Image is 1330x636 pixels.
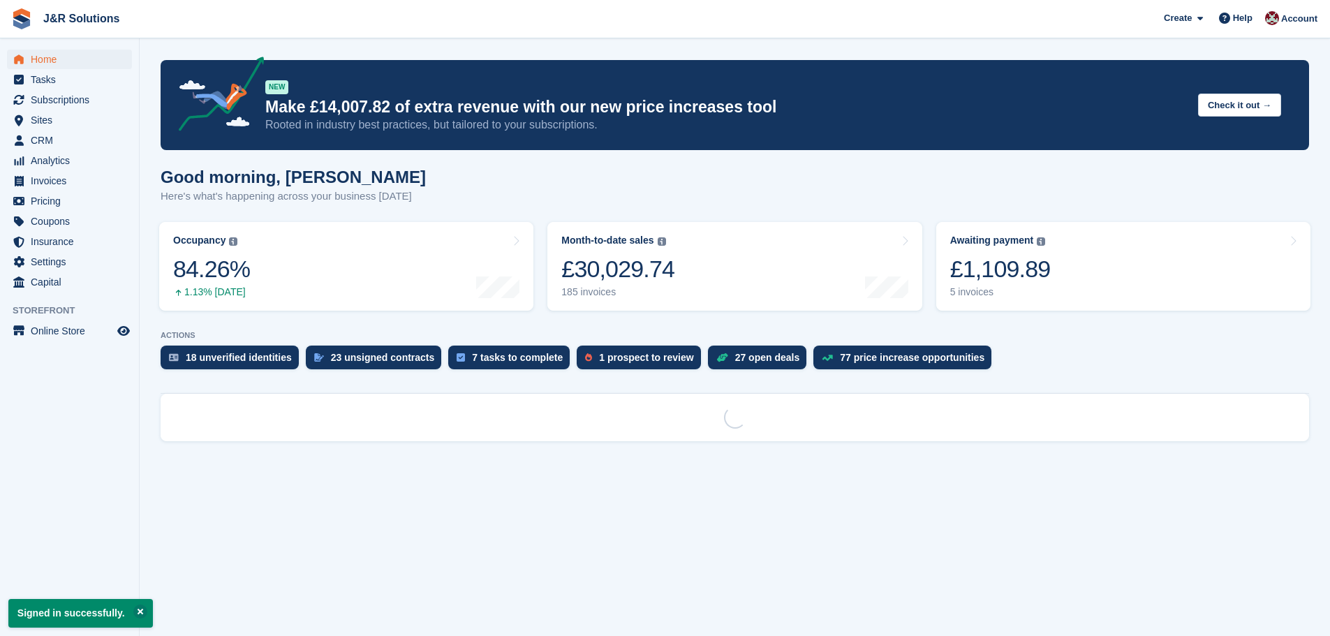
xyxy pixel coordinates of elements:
[7,70,132,89] a: menu
[950,255,1051,283] div: £1,109.89
[161,188,426,205] p: Here's what's happening across your business [DATE]
[31,212,114,231] span: Coupons
[950,286,1051,298] div: 5 invoices
[186,352,292,363] div: 18 unverified identities
[936,222,1310,311] a: Awaiting payment £1,109.89 5 invoices
[561,235,653,246] div: Month-to-date sales
[229,237,237,246] img: icon-info-grey-7440780725fd019a000dd9b08b2336e03edf1995a4989e88bcd33f0948082b44.svg
[7,232,132,251] a: menu
[585,353,592,362] img: prospect-51fa495bee0391a8d652442698ab0144808aea92771e9ea1ae160a38d050c398.svg
[31,131,114,150] span: CRM
[7,321,132,341] a: menu
[169,353,179,362] img: verify_identity-adf6edd0f0f0b5bbfe63781bf79b02c33cf7c696d77639b501bdc392416b5a36.svg
[13,304,139,318] span: Storefront
[658,237,666,246] img: icon-info-grey-7440780725fd019a000dd9b08b2336e03edf1995a4989e88bcd33f0948082b44.svg
[472,352,563,363] div: 7 tasks to complete
[159,222,533,311] a: Occupancy 84.26% 1.13% [DATE]
[1265,11,1279,25] img: Julie Morgan
[265,117,1187,133] p: Rooted in industry best practices, but tailored to your subscriptions.
[31,272,114,292] span: Capital
[735,352,800,363] div: 27 open deals
[577,346,707,376] a: 1 prospect to review
[7,191,132,211] a: menu
[31,191,114,211] span: Pricing
[7,90,132,110] a: menu
[708,346,814,376] a: 27 open deals
[1281,12,1317,26] span: Account
[161,331,1309,340] p: ACTIONS
[11,8,32,29] img: stora-icon-8386f47178a22dfd0bd8f6a31ec36ba5ce8667c1dd55bd0f319d3a0aa187defe.svg
[716,353,728,362] img: deal-1b604bf984904fb50ccaf53a9ad4b4a5d6e5aea283cecdc64d6e3604feb123c2.svg
[599,352,693,363] div: 1 prospect to review
[31,171,114,191] span: Invoices
[161,346,306,376] a: 18 unverified identities
[7,171,132,191] a: menu
[38,7,125,30] a: J&R Solutions
[7,131,132,150] a: menu
[31,50,114,69] span: Home
[561,255,674,283] div: £30,029.74
[561,286,674,298] div: 185 invoices
[8,599,153,628] p: Signed in successfully.
[7,110,132,130] a: menu
[840,352,984,363] div: 77 price increase opportunities
[950,235,1034,246] div: Awaiting payment
[31,110,114,130] span: Sites
[173,286,250,298] div: 1.13% [DATE]
[31,151,114,170] span: Analytics
[167,57,265,136] img: price-adjustments-announcement-icon-8257ccfd72463d97f412b2fc003d46551f7dbcb40ab6d574587a9cd5c0d94...
[173,235,226,246] div: Occupancy
[448,346,577,376] a: 7 tasks to complete
[457,353,465,362] img: task-75834270c22a3079a89374b754ae025e5fb1db73e45f91037f5363f120a921f8.svg
[7,272,132,292] a: menu
[1037,237,1045,246] img: icon-info-grey-7440780725fd019a000dd9b08b2336e03edf1995a4989e88bcd33f0948082b44.svg
[7,50,132,69] a: menu
[306,346,449,376] a: 23 unsigned contracts
[31,90,114,110] span: Subscriptions
[331,352,435,363] div: 23 unsigned contracts
[813,346,998,376] a: 77 price increase opportunities
[1233,11,1253,25] span: Help
[7,151,132,170] a: menu
[265,80,288,94] div: NEW
[173,255,250,283] div: 84.26%
[314,353,324,362] img: contract_signature_icon-13c848040528278c33f63329250d36e43548de30e8caae1d1a13099fd9432cc5.svg
[31,321,114,341] span: Online Store
[31,252,114,272] span: Settings
[115,323,132,339] a: Preview store
[547,222,922,311] a: Month-to-date sales £30,029.74 185 invoices
[31,70,114,89] span: Tasks
[31,232,114,251] span: Insurance
[7,252,132,272] a: menu
[265,97,1187,117] p: Make £14,007.82 of extra revenue with our new price increases tool
[822,355,833,361] img: price_increase_opportunities-93ffe204e8149a01c8c9dc8f82e8f89637d9d84a8eef4429ea346261dce0b2c0.svg
[7,212,132,231] a: menu
[1164,11,1192,25] span: Create
[161,168,426,186] h1: Good morning, [PERSON_NAME]
[1198,94,1281,117] button: Check it out →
